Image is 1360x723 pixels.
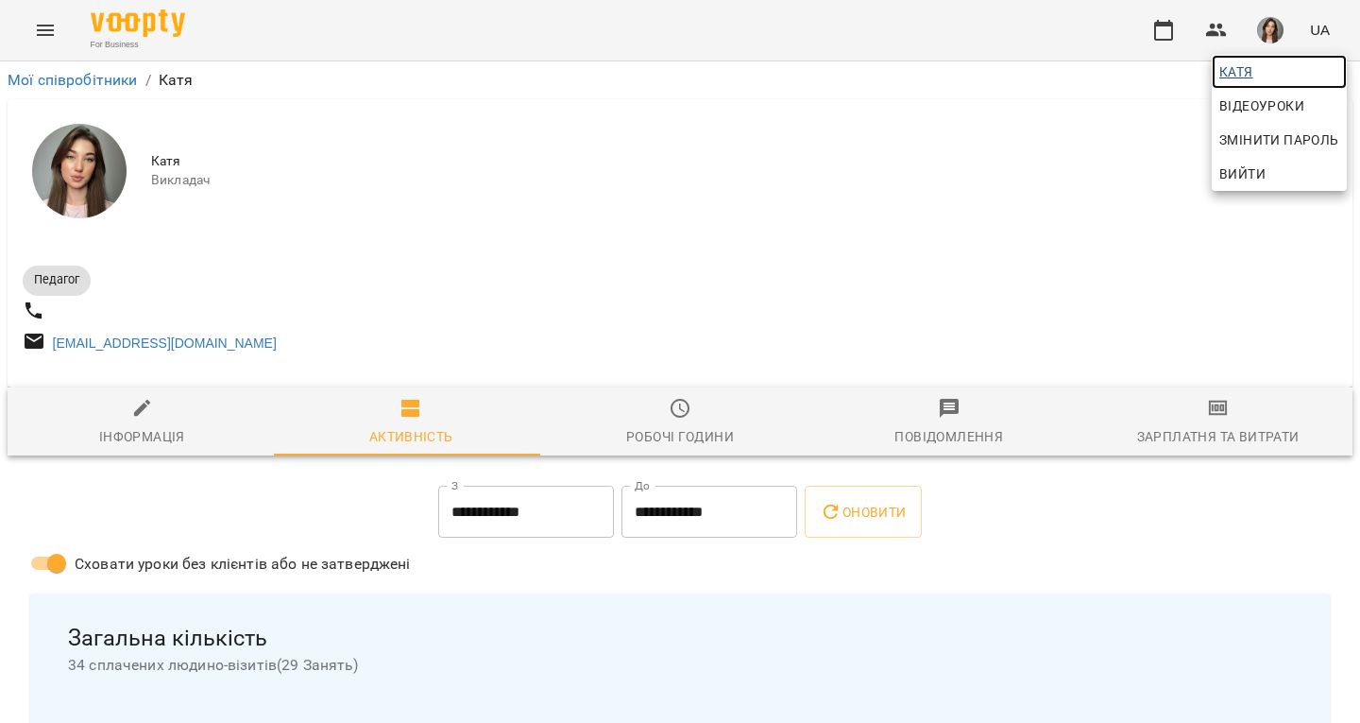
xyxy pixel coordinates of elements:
[1219,163,1266,185] span: Вийти
[1219,60,1339,83] span: Катя
[1212,55,1347,89] a: Катя
[1212,89,1312,123] a: Відеоуроки
[1212,157,1347,191] button: Вийти
[1219,95,1304,117] span: Відеоуроки
[1212,123,1347,157] a: Змінити пароль
[1219,129,1339,151] span: Змінити пароль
